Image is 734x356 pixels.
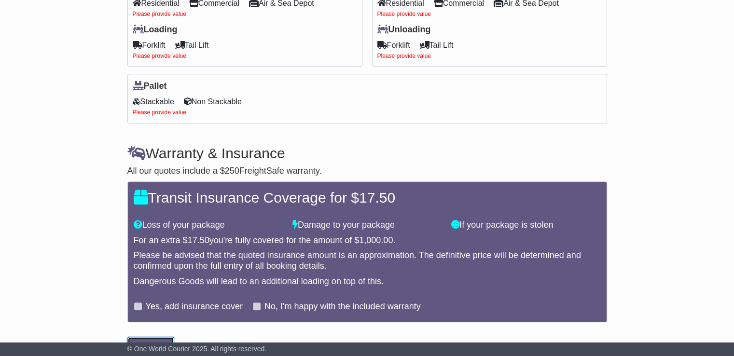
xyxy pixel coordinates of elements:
div: If your package is stolen [446,220,605,231]
div: Please provide value [133,109,602,116]
span: Forklift [377,38,410,53]
label: Pallet [133,81,167,92]
label: Loading [133,25,178,35]
span: Stackable [133,94,174,109]
label: No, I'm happy with the included warranty [264,301,421,312]
label: Yes, add insurance cover [146,301,243,312]
div: All our quotes include a $ FreightSafe warranty. [127,166,607,177]
div: For an extra $ you're fully covered for the amount of $ . [134,235,601,246]
span: Forklift [133,38,166,53]
button: Get Quotes [127,337,175,354]
div: Please be advised that the quoted insurance amount is an approximation. The definitive price will... [134,250,601,271]
span: 17.50 [359,190,395,205]
h4: Transit Insurance Coverage for $ [134,190,601,205]
span: 1,000.00 [359,235,393,245]
span: Tail Lift [175,38,209,53]
span: 250 [225,166,239,176]
div: Damage to your package [288,220,446,231]
span: 17.50 [188,235,209,245]
div: Please provide value [377,11,602,17]
div: Dangerous Goods will lead to an additional loading on top of this. [134,276,601,287]
span: Non Stackable [184,94,242,109]
label: Unloading [377,25,431,35]
div: Please provide value [133,53,357,59]
div: Loss of your package [129,220,288,231]
span: Tail Lift [420,38,454,53]
h4: Warranty & Insurance [127,145,607,161]
span: © One World Courier 2025. All rights reserved. [127,345,267,353]
div: Please provide value [133,11,357,17]
div: Please provide value [377,53,602,59]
